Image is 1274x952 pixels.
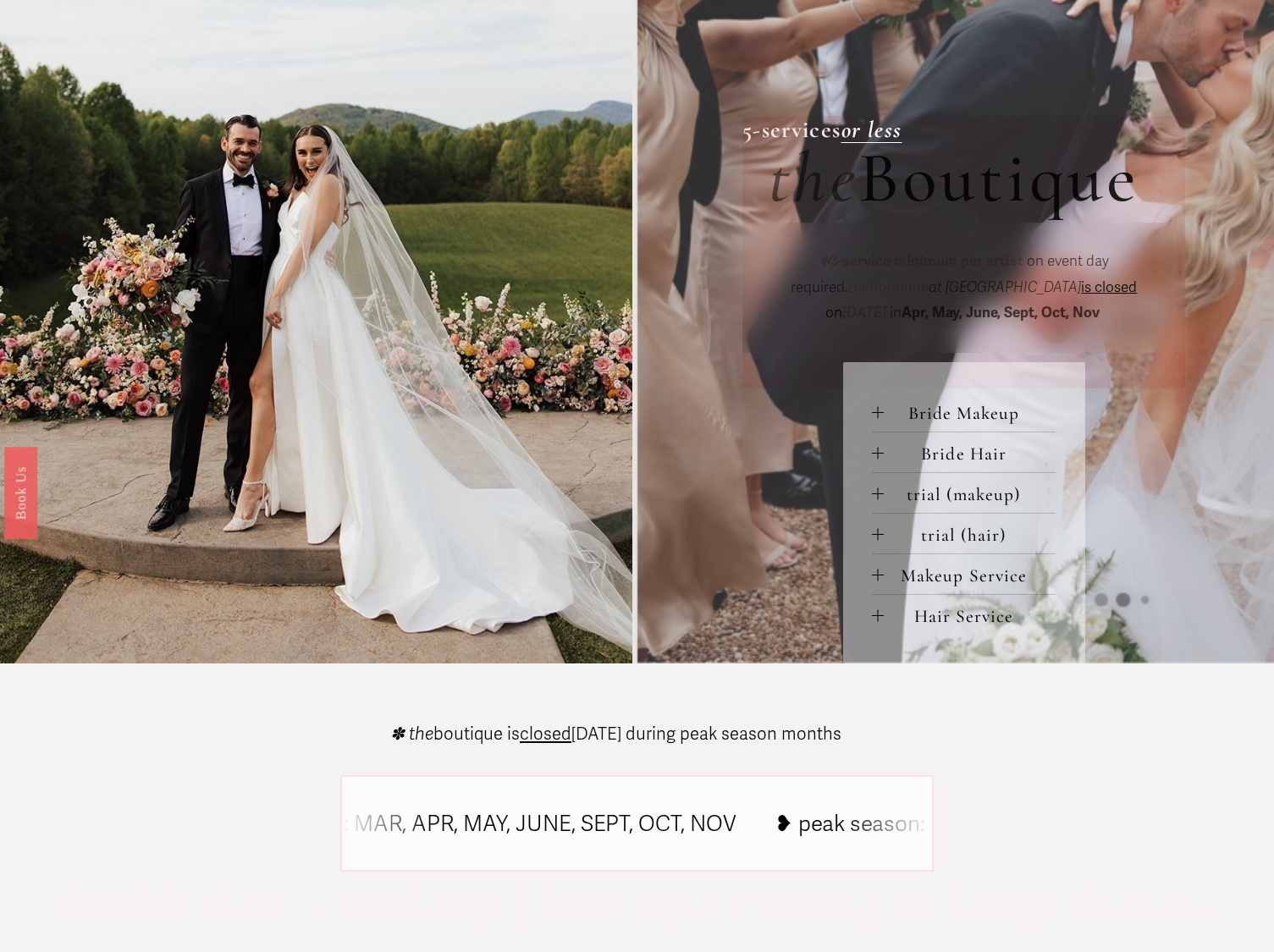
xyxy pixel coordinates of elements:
[884,402,1056,424] span: Bride Makeup
[390,724,433,745] em: ✽ the
[1081,278,1137,296] span: is closed
[520,724,571,745] span: closed
[884,605,1056,627] span: Hair Service
[769,249,1159,327] p: on
[848,278,929,296] span: Boutique
[858,135,1140,221] span: Boutique
[872,554,1056,594] button: Makeup Service
[872,473,1056,513] button: trial (makeup)
[872,432,1056,472] button: Bride Hair
[848,278,869,296] em: the
[884,564,1056,586] span: Makeup Service
[929,278,1081,296] em: at [GEOGRAPHIC_DATA]
[819,252,830,270] em: ✽
[872,514,1056,553] button: trial (hair)
[884,524,1056,546] span: trial (hair)
[791,252,1112,296] span: on event day required.
[842,304,886,322] em: [DATE]
[884,483,1056,505] span: trial (makeup)
[841,115,902,144] a: or less
[872,595,1056,635] button: Hair Service
[872,392,1056,432] button: Bride Makeup
[886,304,1103,322] span: in
[4,446,37,538] a: Book Us
[769,135,858,221] em: the
[390,726,841,743] p: boutique is [DATE] during peak season months
[902,304,1100,322] strong: Apr, May, June, Sept, Oct, Nov
[830,252,1023,270] strong: 3-service minimum per artist
[197,812,736,839] tspan: ❥ peak season: MAR, APR, MAY, JUNE, SEPT, OCT, NOV
[742,115,841,144] strong: 5-services
[59,878,1216,934] span: Bridal Hair + Makeup | Boutique Pricing vs Large Parties
[884,443,1056,465] span: Bride Hair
